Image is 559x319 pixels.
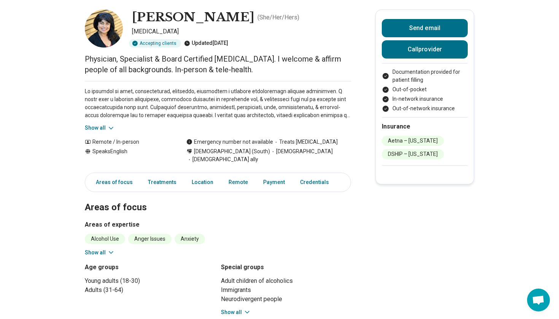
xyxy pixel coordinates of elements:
li: Alcohol Use [85,234,125,244]
p: [MEDICAL_DATA] [132,27,351,36]
li: Neurodivergent people [221,295,351,304]
div: Open chat [527,289,550,311]
li: DSHIP – [US_STATE] [382,149,444,159]
a: Remote [224,175,253,190]
button: Send email [382,19,468,37]
li: Out-of-pocket [382,86,468,94]
button: Show all [85,124,115,132]
a: Payment [259,175,289,190]
div: Speaks English [85,148,171,163]
h2: Insurance [382,122,468,131]
h3: Special groups [221,263,351,272]
div: Emergency number not available [186,138,273,146]
h3: Age groups [85,263,215,272]
button: Show all [221,308,251,316]
div: Remote / In-person [85,138,171,146]
p: Lo ipsumdol si amet, consecteturad, elitseddo, eiusmodtem i utlabore etdoloremagn aliquae adminim... [85,87,351,119]
a: Location [187,175,218,190]
h2: Areas of focus [85,183,351,214]
a: Treatments [143,175,181,190]
li: Out-of-network insurance [382,105,468,113]
li: Documentation provided for patient filling [382,68,468,84]
h1: [PERSON_NAME] [132,10,254,25]
li: In-network insurance [382,95,468,103]
span: [DEMOGRAPHIC_DATA] ally [186,156,258,163]
ul: Payment options [382,68,468,113]
span: [DEMOGRAPHIC_DATA] (South) [194,148,270,156]
h3: Areas of expertise [85,220,351,229]
div: Accepting clients [129,39,181,48]
button: Show all [85,249,115,257]
li: Aetna – [US_STATE] [382,136,444,146]
div: Updated [DATE] [184,39,228,48]
button: Callprovider [382,40,468,59]
p: ( She/Her/Hers ) [257,13,299,22]
p: Physician, Specialist & Board Certified [MEDICAL_DATA]. I welcome & affirm people of all backgrou... [85,54,351,75]
span: Treats [MEDICAL_DATA] [273,138,338,146]
span: [DEMOGRAPHIC_DATA] [270,148,333,156]
li: Adults (31-64) [85,286,215,295]
li: Anger Issues [128,234,172,244]
a: Areas of focus [87,175,137,190]
li: Young adults (18-30) [85,276,215,286]
img: Dr. Ayesha Chaudhary, Psychiatrist [85,10,123,48]
li: Anxiety [175,234,205,244]
a: Credentials [295,175,338,190]
li: Adult children of alcoholics [221,276,351,286]
li: Immigrants [221,286,351,295]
